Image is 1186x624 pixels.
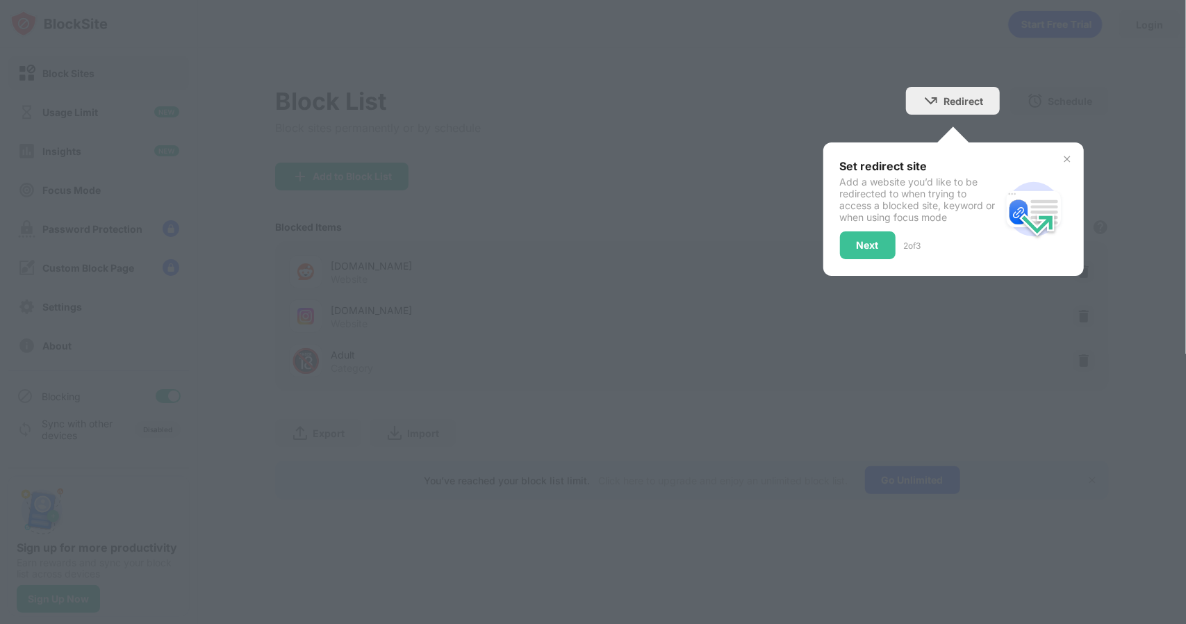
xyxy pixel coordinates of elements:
div: Redirect [944,95,983,107]
div: 2 of 3 [904,240,921,251]
div: Next [857,240,879,251]
img: redirect.svg [1000,176,1067,243]
div: Add a website you’d like to be redirected to when trying to access a blocked site, keyword or whe... [840,176,1000,223]
img: x-button.svg [1062,154,1073,165]
div: Set redirect site [840,159,1000,173]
